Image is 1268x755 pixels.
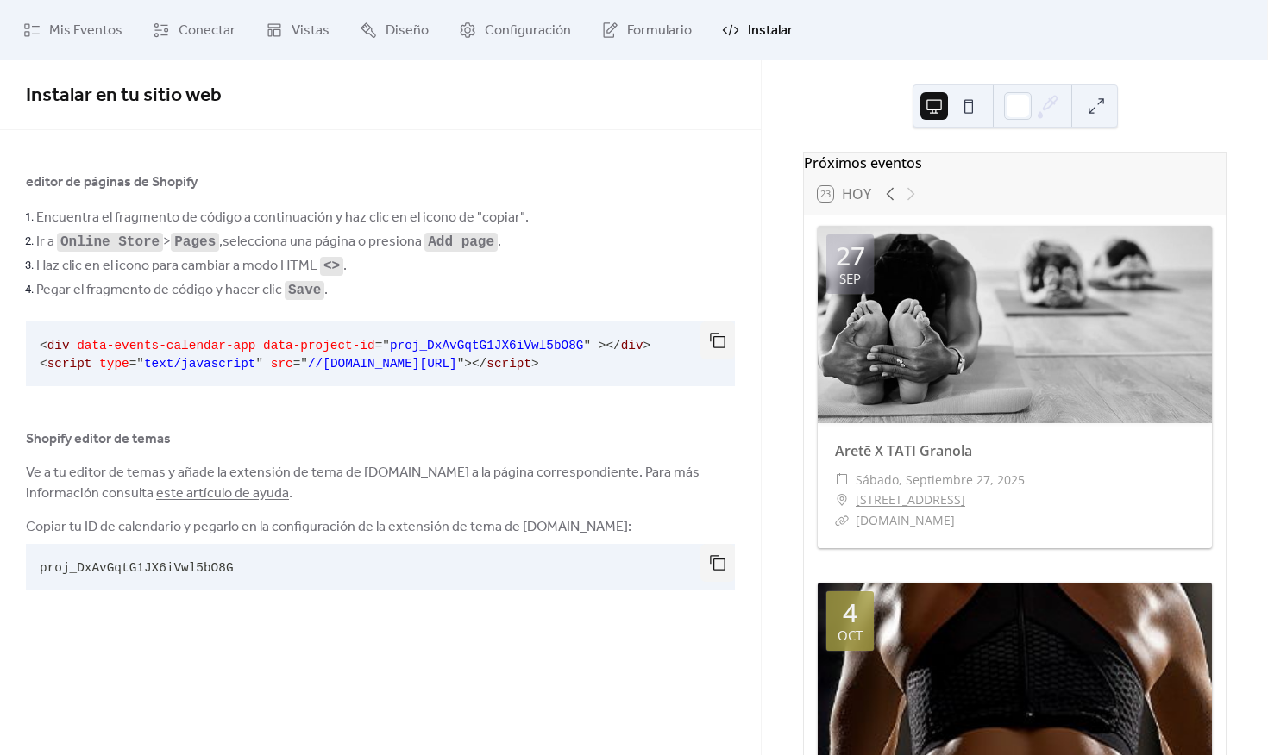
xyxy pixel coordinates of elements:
[446,7,584,53] a: Configuración
[856,470,1025,490] span: sábado, septiembre 27, 2025
[26,517,631,538] span: Copiar tu ID de calendario y pegarlo en la configuración de la extensión de tema de [DOMAIN_NAME]:
[26,172,198,193] span: editor de páginas de Shopify
[253,7,342,53] a: Vistas
[47,357,92,371] span: script
[835,441,972,460] a: Aretē X TATI Granola
[485,21,571,41] span: Configuración
[599,339,606,353] span: >
[10,7,135,53] a: Mis Eventos
[472,357,486,371] span: </
[627,21,692,41] span: Formulario
[271,357,293,371] span: src
[288,283,321,298] code: Save
[643,339,651,353] span: >
[464,357,472,371] span: >
[129,357,137,371] span: =
[49,21,122,41] span: Mis Eventos
[375,339,383,353] span: =
[621,339,643,353] span: div
[47,339,70,353] span: div
[77,339,255,353] span: data-events-calendar-app
[179,21,235,41] span: Conectar
[835,490,849,510] div: ​
[255,357,263,371] span: "
[856,512,955,528] a: [DOMAIN_NAME]
[308,357,457,371] span: //[DOMAIN_NAME][URL]
[390,339,584,353] span: proj_DxAvGqtG1JX6iVwl5bO8G
[26,77,222,115] span: Instalar en tu sitio web
[136,357,144,371] span: "
[292,21,330,41] span: Vistas
[174,234,216,250] code: Pages
[835,470,849,490] div: ​
[36,256,347,277] span: Haz clic en el icono para cambiar a modo HTML .
[709,7,806,53] a: Instalar
[835,510,849,531] div: ​
[40,339,47,353] span: <
[856,490,965,510] a: [STREET_ADDRESS]
[486,357,531,371] span: script
[347,7,442,53] a: Diseño
[804,153,1226,173] div: Próximos eventos
[839,272,861,285] div: sep
[531,357,539,371] span: >
[386,21,429,41] span: Diseño
[606,339,620,353] span: </
[836,243,865,269] div: 27
[26,429,171,450] span: Shopify editor de temas
[382,339,390,353] span: "
[838,629,863,642] div: oct
[26,463,735,504] span: Ve a tu editor de temas y añade la extensión de tema de [DOMAIN_NAME] a la página correspondiente...
[36,208,529,228] span: Encuentra el fragmento de código a continuación y haz clic en el icono de "copiar".
[588,7,705,53] a: Formulario
[140,7,248,53] a: Conectar
[40,357,47,371] span: <
[156,480,289,507] a: este artículo de ayuda
[323,259,340,274] code: <>
[457,357,465,371] span: "
[843,600,857,626] div: 4
[748,21,793,41] span: Instalar
[263,339,375,353] span: data-project-id
[300,357,308,371] span: "
[583,339,591,353] span: "
[60,234,160,250] code: Online Store
[36,232,501,253] span: Ir a > , selecciona una página o presiona .
[36,280,328,301] span: Pegar el fragmento de código y hacer clic .
[40,561,234,575] span: proj_DxAvGqtG1JX6iVwl5bO8G
[99,357,129,371] span: type
[428,234,494,250] code: Add page
[293,357,301,371] span: =
[144,357,256,371] span: text/javascript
